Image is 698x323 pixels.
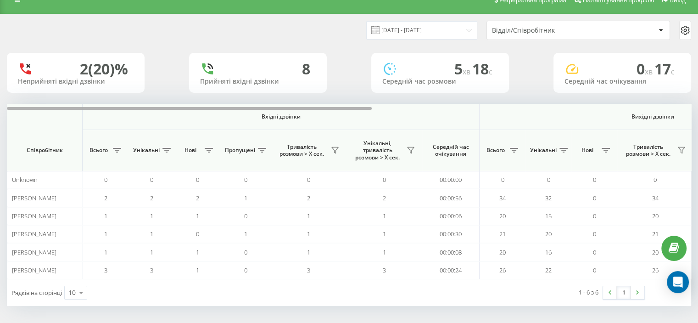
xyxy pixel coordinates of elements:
td: 00:00:08 [422,243,480,261]
a: 1 [617,286,631,299]
span: 0 [383,176,386,184]
span: 2 [383,194,386,202]
span: 1 [150,212,153,220]
span: Нові [576,147,599,154]
span: 18 [472,59,492,79]
span: 1 [383,212,386,220]
span: 0 [104,176,107,184]
span: 0 [244,212,247,220]
span: 22 [545,266,552,274]
span: 5 [454,59,472,79]
span: Unknown [12,176,38,184]
span: 34 [652,194,659,202]
span: 1 [244,230,247,238]
span: [PERSON_NAME] [12,194,56,202]
span: 0 [196,176,199,184]
span: 1 [150,248,153,256]
span: [PERSON_NAME] [12,212,56,220]
span: 3 [307,266,310,274]
span: c [489,67,492,77]
span: Унікальні [530,147,557,154]
span: 1 [383,248,386,256]
span: Унікальні [133,147,160,154]
span: [PERSON_NAME] [12,248,56,256]
div: 1 - 6 з 6 [579,288,598,297]
span: 21 [499,230,506,238]
td: 00:00:24 [422,261,480,279]
span: 0 [547,176,550,184]
span: Рядків на сторінці [11,289,62,297]
span: [PERSON_NAME] [12,230,56,238]
span: 20 [652,212,659,220]
span: 0 [637,59,654,79]
span: Нові [179,147,202,154]
span: c [671,67,675,77]
span: 34 [499,194,506,202]
span: Тривалість розмови > Х сек. [275,143,328,158]
span: хв [463,67,472,77]
span: Пропущені [225,147,255,154]
span: 0 [307,176,310,184]
span: 1 [307,248,310,256]
span: 0 [593,212,596,220]
span: Всього [484,147,507,154]
span: 1 [307,230,310,238]
span: 1 [196,266,199,274]
span: 26 [652,266,659,274]
div: Прийняті вхідні дзвінки [200,78,316,85]
span: 32 [545,194,552,202]
div: Середній час розмови [382,78,498,85]
span: 0 [244,266,247,274]
span: 0 [653,176,657,184]
span: Середній час очікування [429,143,472,158]
td: 00:00:06 [422,207,480,225]
span: 0 [196,230,199,238]
span: 2 [307,194,310,202]
span: 1 [196,212,199,220]
span: 0 [593,176,596,184]
div: Неприйняті вхідні дзвінки [18,78,134,85]
span: 3 [383,266,386,274]
span: Вхідні дзвінки [106,113,455,120]
span: Тривалість розмови > Х сек. [622,143,675,158]
span: Співробітник [15,147,74,154]
span: 1 [383,230,386,238]
span: 0 [593,194,596,202]
span: 0 [150,176,153,184]
span: 1 [150,230,153,238]
span: 0 [593,266,596,274]
span: 15 [545,212,552,220]
span: 1 [244,194,247,202]
span: хв [645,67,654,77]
span: 17 [654,59,675,79]
span: 1 [196,248,199,256]
span: Унікальні, тривалість розмови > Х сек. [351,140,404,161]
span: 1 [104,248,107,256]
span: 21 [652,230,659,238]
span: 2 [150,194,153,202]
td: 00:00:00 [422,171,480,189]
span: 0 [244,176,247,184]
span: 0 [501,176,504,184]
td: 00:00:30 [422,225,480,243]
span: 0 [244,248,247,256]
span: 20 [499,248,506,256]
span: 2 [196,194,199,202]
span: 20 [652,248,659,256]
span: 1 [104,230,107,238]
span: 1 [307,212,310,220]
div: 2 (20)% [80,60,128,78]
div: 10 [68,288,76,297]
span: 20 [545,230,552,238]
span: Всього [87,147,110,154]
span: 2 [104,194,107,202]
span: 0 [593,248,596,256]
td: 00:00:56 [422,189,480,207]
span: 26 [499,266,506,274]
span: 3 [104,266,107,274]
div: Середній час очікування [564,78,680,85]
div: Open Intercom Messenger [667,271,689,293]
span: [PERSON_NAME] [12,266,56,274]
span: 20 [499,212,506,220]
span: 0 [593,230,596,238]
